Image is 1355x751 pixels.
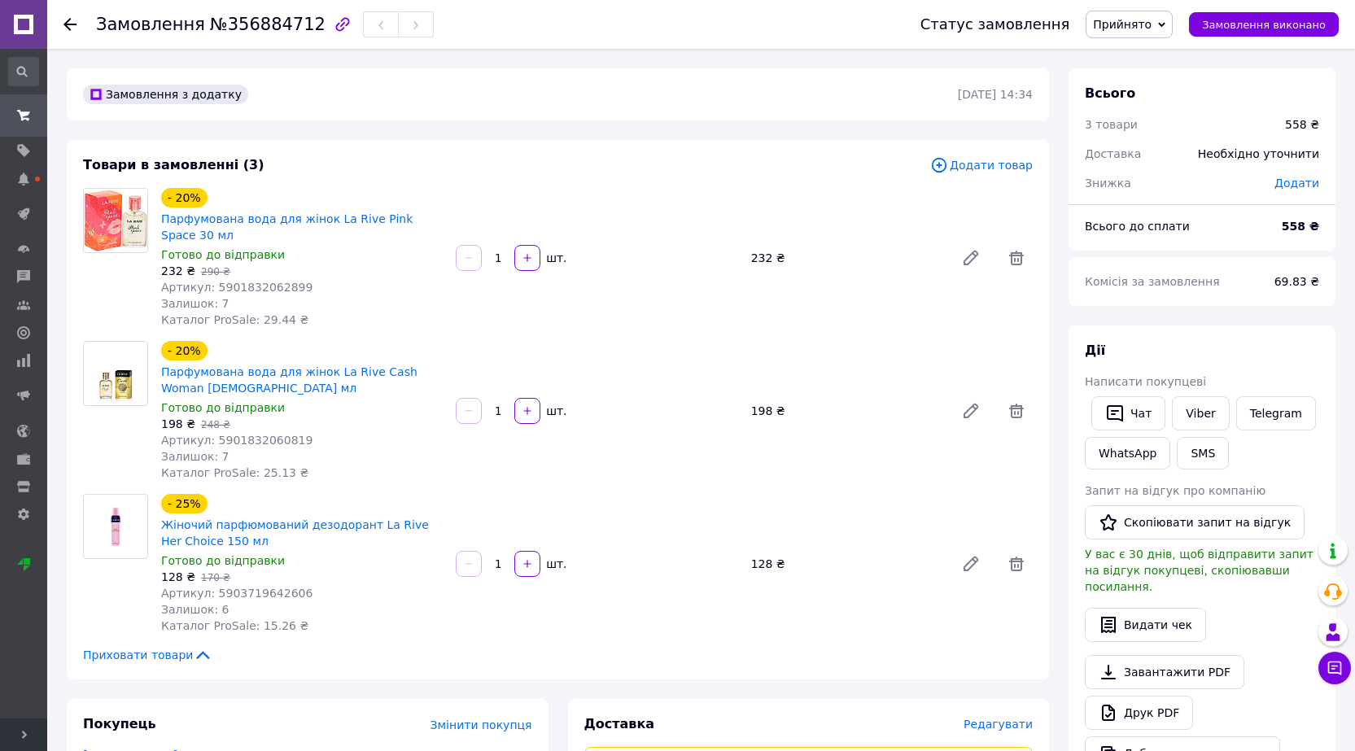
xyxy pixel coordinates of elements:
button: Скопіювати запит на відгук [1085,505,1305,539]
time: [DATE] 14:34 [958,88,1033,101]
div: Необхідно уточнити [1188,136,1329,172]
span: Замовлення виконано [1202,19,1326,31]
span: Видалити [1000,242,1033,274]
span: Каталог ProSale: 25.13 ₴ [161,466,308,479]
div: 232 ₴ [745,247,948,269]
a: Telegram [1236,396,1316,430]
span: Написати покупцеві [1085,375,1206,388]
a: Парфумована вода для жінок La Rive Cash Woman [DEMOGRAPHIC_DATA] мл [161,365,417,395]
div: 198 ₴ [745,400,948,422]
a: Друк PDF [1085,696,1193,730]
span: Редагувати [964,718,1033,731]
span: Всього [1085,85,1135,101]
span: Артикул: 5901832062899 [161,281,313,294]
b: 558 ₴ [1282,220,1319,233]
div: Статус замовлення [920,16,1070,33]
span: Комісія за замовлення [1085,275,1220,288]
span: Прийнято [1093,18,1152,31]
span: Видалити [1000,548,1033,580]
span: Залишок: 7 [161,450,229,463]
button: Видати чек [1085,608,1206,642]
a: Жіночий парфюмований дезодорант La Rive Her Choice 150 мл [161,518,429,548]
span: У вас є 30 днів, щоб відправити запит на відгук покупцеві, скопіювавши посилання. [1085,548,1313,593]
span: Артикул: 5901832060819 [161,434,313,447]
div: шт. [542,250,568,266]
span: Готово до відправки [161,401,285,414]
a: Завантажити PDF [1085,655,1244,689]
span: Знижка [1085,177,1131,190]
span: Доставка [1085,147,1141,160]
span: Замовлення [96,15,205,34]
button: Чат [1091,396,1165,430]
button: Чат з покупцем [1318,652,1351,684]
button: Замовлення виконано [1189,12,1339,37]
img: Парфумована вода для жінок La Rive Cash Woman 30 мл [84,342,147,405]
a: Редагувати [955,395,987,427]
span: Артикул: 5903719642606 [161,587,313,600]
span: Доставка [584,716,655,731]
a: Редагувати [955,548,987,580]
span: Додати товар [930,156,1033,174]
span: Додати [1274,177,1319,190]
a: Редагувати [955,242,987,274]
span: 128 ₴ [161,570,195,583]
div: Повернутися назад [63,16,76,33]
img: Парфумована вода для жінок La Rive Pink Space 30 мл [84,189,147,252]
img: Жіночий парфюмований дезодорант La Rive Her Choice 150 мл [84,503,147,551]
span: 290 ₴ [201,266,230,277]
span: 69.83 ₴ [1274,275,1319,288]
div: шт. [542,556,568,572]
div: 128 ₴ [745,552,948,575]
span: Каталог ProSale: 29.44 ₴ [161,313,308,326]
span: Залишок: 7 [161,297,229,310]
span: Каталог ProSale: 15.26 ₴ [161,619,308,632]
span: 3 товари [1085,118,1138,131]
span: Запит на відгук про компанію [1085,484,1265,497]
span: 198 ₴ [161,417,195,430]
span: №356884712 [210,15,326,34]
span: 170 ₴ [201,572,230,583]
a: WhatsApp [1085,437,1170,469]
span: Змінити покупця [431,718,532,731]
button: SMS [1177,437,1229,469]
span: Готово до відправки [161,248,285,261]
span: Приховати товари [83,647,212,663]
span: Товари в замовленні (3) [83,157,264,172]
span: Дії [1085,343,1105,358]
a: Парфумована вода для жінок La Rive Pink Space 30 мл [161,212,413,242]
div: 558 ₴ [1285,116,1319,133]
span: Залишок: 6 [161,603,229,616]
div: Замовлення з додатку [83,85,248,104]
div: шт. [542,403,568,419]
a: Viber [1172,396,1229,430]
span: 232 ₴ [161,264,195,277]
span: Готово до відправки [161,554,285,567]
span: 248 ₴ [201,419,230,430]
span: Всього до сплати [1085,220,1190,233]
span: Покупець [83,716,156,731]
span: Видалити [1000,395,1033,427]
div: - 20% [161,341,208,360]
div: - 20% [161,188,208,207]
div: - 25% [161,494,208,513]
